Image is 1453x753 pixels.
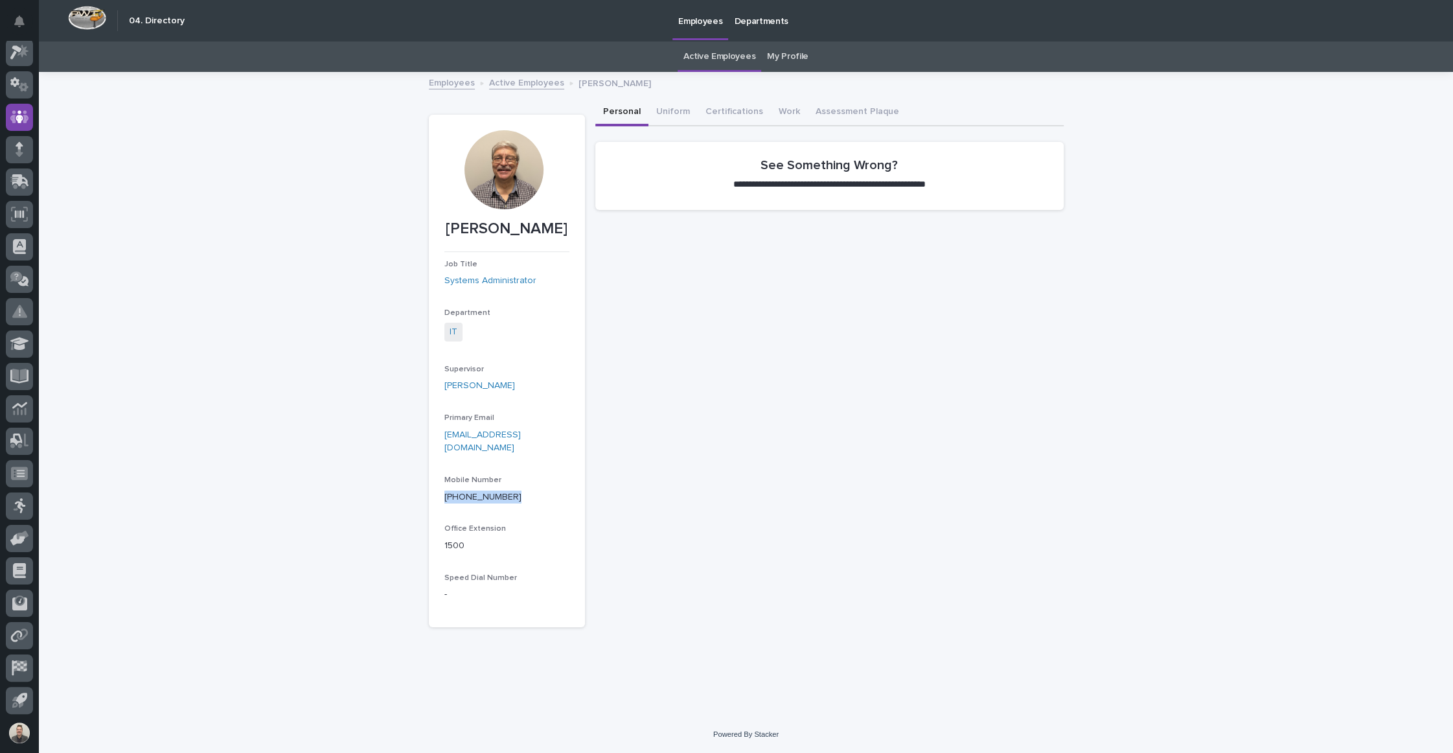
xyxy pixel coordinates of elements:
[489,75,564,89] a: Active Employees
[444,525,506,533] span: Office Extension
[429,75,475,89] a: Employees
[444,539,569,553] p: 1500
[6,8,33,35] button: Notifications
[444,309,490,317] span: Department
[16,16,33,36] div: Notifications
[68,6,106,30] img: Workspace Logo
[808,99,907,126] button: Assessment Plaque
[595,99,648,126] button: Personal
[444,414,494,422] span: Primary Email
[444,274,536,288] a: Systems Administrator
[683,41,755,72] a: Active Employees
[648,99,698,126] button: Uniform
[771,99,808,126] button: Work
[767,41,808,72] a: My Profile
[578,75,651,89] p: [PERSON_NAME]
[444,379,515,393] a: [PERSON_NAME]
[444,430,521,453] a: [EMAIL_ADDRESS][DOMAIN_NAME]
[713,730,779,738] a: Powered By Stacker
[450,325,457,339] a: IT
[444,261,477,268] span: Job Title
[129,16,185,27] h2: 04. Directory
[761,157,898,173] h2: See Something Wrong?
[444,476,501,484] span: Mobile Number
[444,365,484,373] span: Supervisor
[6,719,33,747] button: users-avatar
[444,492,521,502] a: [PHONE_NUMBER]
[444,588,569,601] p: -
[444,220,569,238] p: [PERSON_NAME]
[698,99,771,126] button: Certifications
[444,574,517,582] span: Speed Dial Number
